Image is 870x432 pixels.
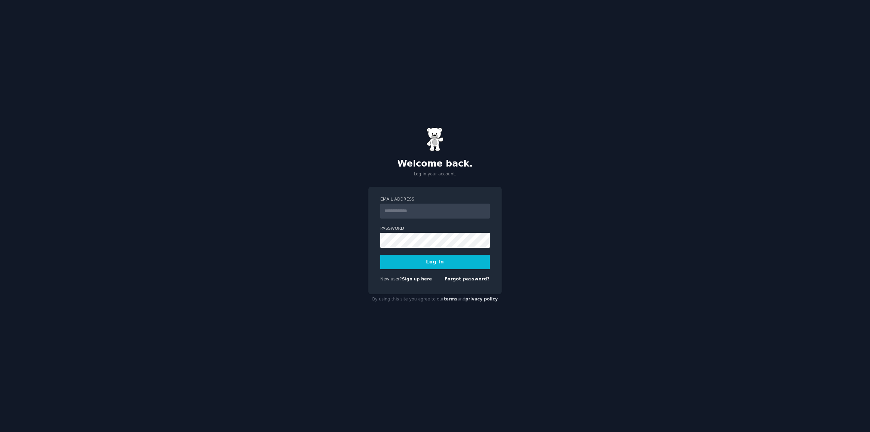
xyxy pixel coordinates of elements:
img: Gummy Bear [427,127,443,151]
h2: Welcome back. [368,158,502,169]
label: Email Address [380,196,490,203]
label: Password [380,226,490,232]
span: New user? [380,277,402,281]
a: terms [444,297,457,301]
button: Log In [380,255,490,269]
a: Sign up here [402,277,432,281]
a: Forgot password? [445,277,490,281]
p: Log in your account. [368,171,502,177]
a: privacy policy [465,297,498,301]
div: By using this site you agree to our and [368,294,502,305]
